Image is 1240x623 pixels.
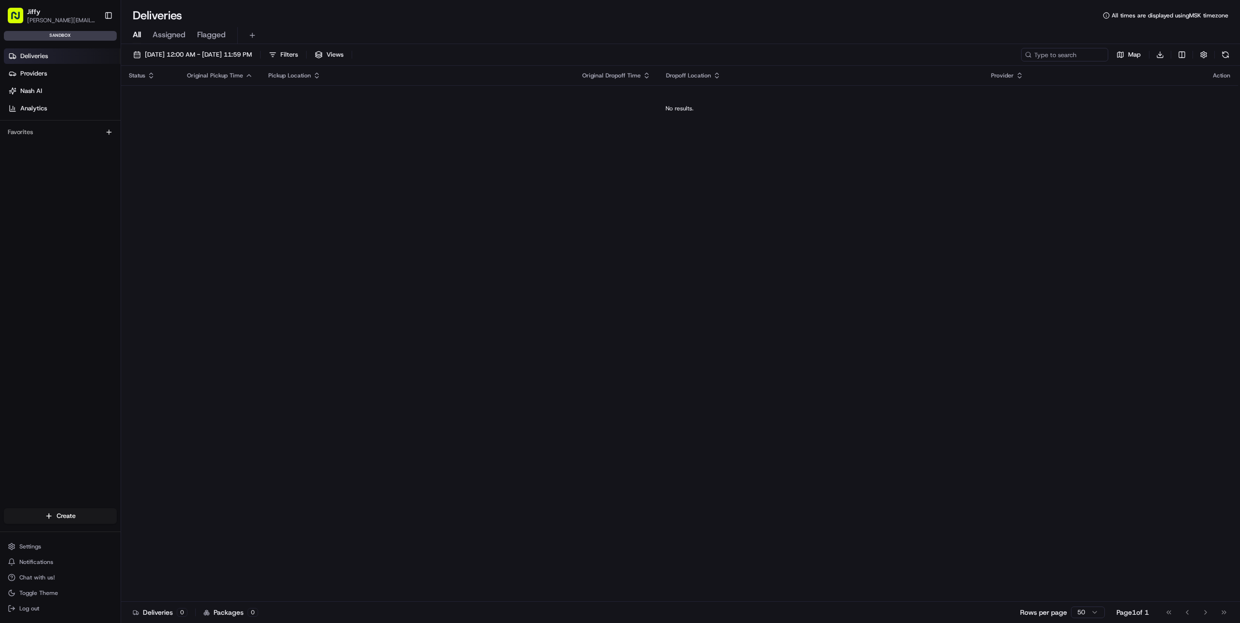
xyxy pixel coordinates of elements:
span: Status [129,72,145,79]
span: Analytics [20,104,47,113]
button: Jiffy [27,7,40,16]
div: sandbox [4,31,117,41]
div: Packages [203,608,258,617]
h1: Deliveries [133,8,182,23]
span: Map [1128,50,1141,59]
span: Chat with us! [19,574,55,581]
span: Notifications [19,558,53,566]
button: Jiffy[PERSON_NAME][EMAIL_ADDRESS][DOMAIN_NAME] [4,4,100,27]
button: Notifications [4,555,117,569]
span: Providers [20,69,47,78]
input: Type to search [1021,48,1108,61]
button: [DATE] 12:00 AM - [DATE] 11:59 PM [129,48,256,61]
a: Deliveries [4,48,121,64]
div: Action [1213,72,1230,79]
span: Flagged [197,29,226,41]
span: Toggle Theme [19,589,58,597]
span: All times are displayed using MSK timezone [1112,12,1228,19]
span: Deliveries [20,52,48,61]
p: Rows per page [1020,608,1067,617]
button: [PERSON_NAME][EMAIL_ADDRESS][DOMAIN_NAME] [27,16,96,24]
span: Filters [280,50,298,59]
div: 0 [177,608,187,617]
button: Map [1112,48,1145,61]
button: Filters [264,48,302,61]
button: Settings [4,540,117,553]
span: Dropoff Location [666,72,711,79]
span: Settings [19,543,41,550]
span: Nash AI [20,87,42,95]
button: Toggle Theme [4,586,117,600]
button: Create [4,508,117,524]
span: All [133,29,141,41]
button: Refresh [1219,48,1232,61]
div: 0 [248,608,258,617]
a: Nash AI [4,83,121,99]
span: Provider [991,72,1014,79]
a: Analytics [4,101,121,116]
span: Create [57,512,76,520]
button: Views [310,48,348,61]
span: Assigned [153,29,186,41]
div: Deliveries [133,608,187,617]
button: Chat with us! [4,571,117,584]
span: Original Dropoff Time [582,72,641,79]
div: No results. [125,105,1234,112]
button: Log out [4,602,117,615]
span: Pickup Location [268,72,311,79]
span: Log out [19,605,39,612]
span: Original Pickup Time [187,72,243,79]
span: Views [326,50,343,59]
div: Favorites [4,124,117,140]
div: Page 1 of 1 [1116,608,1149,617]
a: Providers [4,66,121,81]
span: [DATE] 12:00 AM - [DATE] 11:59 PM [145,50,252,59]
